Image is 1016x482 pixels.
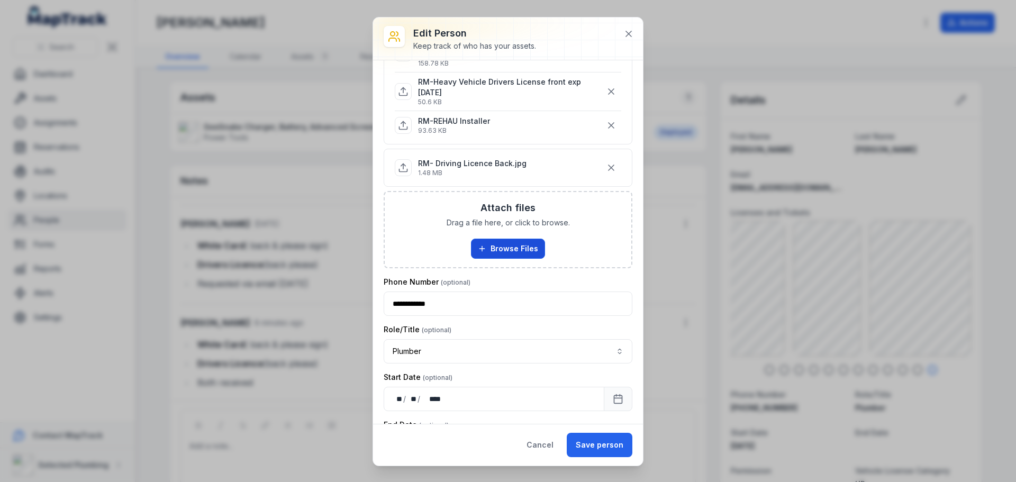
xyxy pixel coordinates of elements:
[418,169,527,177] p: 1.48 MB
[604,387,632,411] button: Calendar
[418,77,601,98] p: RM-Heavy Vehicle Drivers License front exp [DATE]
[480,201,536,215] h3: Attach files
[403,394,407,404] div: /
[418,126,490,135] p: 93.63 KB
[384,372,452,383] label: Start Date
[393,394,403,404] div: day,
[567,433,632,457] button: Save person
[384,324,451,335] label: Role/Title
[384,277,470,287] label: Phone Number
[471,239,545,259] button: Browse Files
[518,433,563,457] button: Cancel
[421,394,441,404] div: year,
[418,158,527,169] p: RM- Driving Licence Back.jpg
[418,394,421,404] div: /
[413,26,536,41] h3: Edit person
[407,394,418,404] div: month,
[413,41,536,51] div: Keep track of who has your assets.
[384,420,449,430] label: End Date
[418,116,490,126] p: RM-REHAU Installer
[418,98,601,106] p: 50.6 KB
[418,59,601,68] p: 158.78 KB
[447,217,570,228] span: Drag a file here, or click to browse.
[384,339,632,363] button: Plumber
